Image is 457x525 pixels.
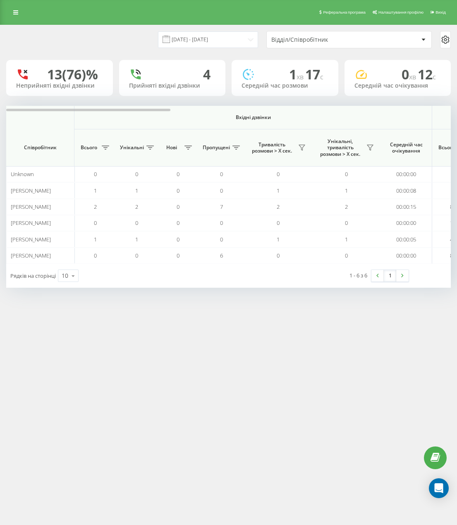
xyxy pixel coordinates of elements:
[135,219,138,227] span: 0
[277,187,280,194] span: 1
[10,272,56,279] span: Рядків на сторінці
[13,144,67,151] span: Співробітник
[177,170,179,178] span: 0
[289,65,305,83] span: 1
[135,236,138,243] span: 1
[409,72,418,81] span: хв
[320,72,323,81] span: c
[345,252,348,259] span: 0
[11,219,51,227] span: [PERSON_NAME]
[11,170,34,178] span: Unknown
[135,187,138,194] span: 1
[161,144,182,151] span: Нові
[380,166,432,182] td: 00:00:00
[433,72,436,81] span: c
[11,187,51,194] span: [PERSON_NAME]
[384,270,396,282] a: 1
[387,141,426,154] span: Середній час очікування
[402,65,418,83] span: 0
[177,236,179,243] span: 0
[220,187,223,194] span: 0
[79,144,99,151] span: Всього
[94,203,97,210] span: 2
[277,203,280,210] span: 2
[94,187,97,194] span: 1
[135,170,138,178] span: 0
[380,231,432,247] td: 00:00:05
[345,219,348,227] span: 0
[135,252,138,259] span: 0
[380,182,432,198] td: 00:00:08
[297,72,305,81] span: хв
[177,252,179,259] span: 0
[277,236,280,243] span: 1
[435,10,446,14] span: Вихід
[345,187,348,194] span: 1
[305,65,323,83] span: 17
[354,82,441,89] div: Середній час очікування
[277,252,280,259] span: 0
[177,203,179,210] span: 0
[120,144,144,151] span: Унікальні
[378,10,424,14] span: Налаштування профілю
[47,67,98,82] div: 13 (76)%
[129,82,216,89] div: Прийняті вхідні дзвінки
[94,219,97,227] span: 0
[380,215,432,231] td: 00:00:00
[220,236,223,243] span: 0
[220,219,223,227] span: 0
[94,236,97,243] span: 1
[277,219,280,227] span: 0
[11,252,51,259] span: [PERSON_NAME]
[62,272,68,280] div: 10
[436,144,457,151] span: Всього
[349,271,367,279] div: 1 - 6 з 6
[96,114,410,121] span: Вхідні дзвінки
[271,36,370,43] div: Відділ/Співробітник
[135,203,138,210] span: 2
[429,478,449,498] div: Open Intercom Messenger
[177,219,179,227] span: 0
[345,170,348,178] span: 0
[11,236,51,243] span: [PERSON_NAME]
[323,10,366,14] span: Реферальна програма
[220,252,223,259] span: 6
[11,203,51,210] span: [PERSON_NAME]
[277,170,280,178] span: 0
[177,187,179,194] span: 0
[242,82,328,89] div: Середній час розмови
[418,65,436,83] span: 12
[248,141,296,154] span: Тривалість розмови > Х сек.
[380,248,432,264] td: 00:00:00
[345,236,348,243] span: 1
[16,82,103,89] div: Неприйняті вхідні дзвінки
[316,138,364,157] span: Унікальні, тривалість розмови > Х сек.
[220,203,223,210] span: 7
[380,199,432,215] td: 00:00:15
[94,252,97,259] span: 0
[203,144,230,151] span: Пропущені
[94,170,97,178] span: 0
[220,170,223,178] span: 0
[345,203,348,210] span: 2
[203,67,211,82] div: 4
